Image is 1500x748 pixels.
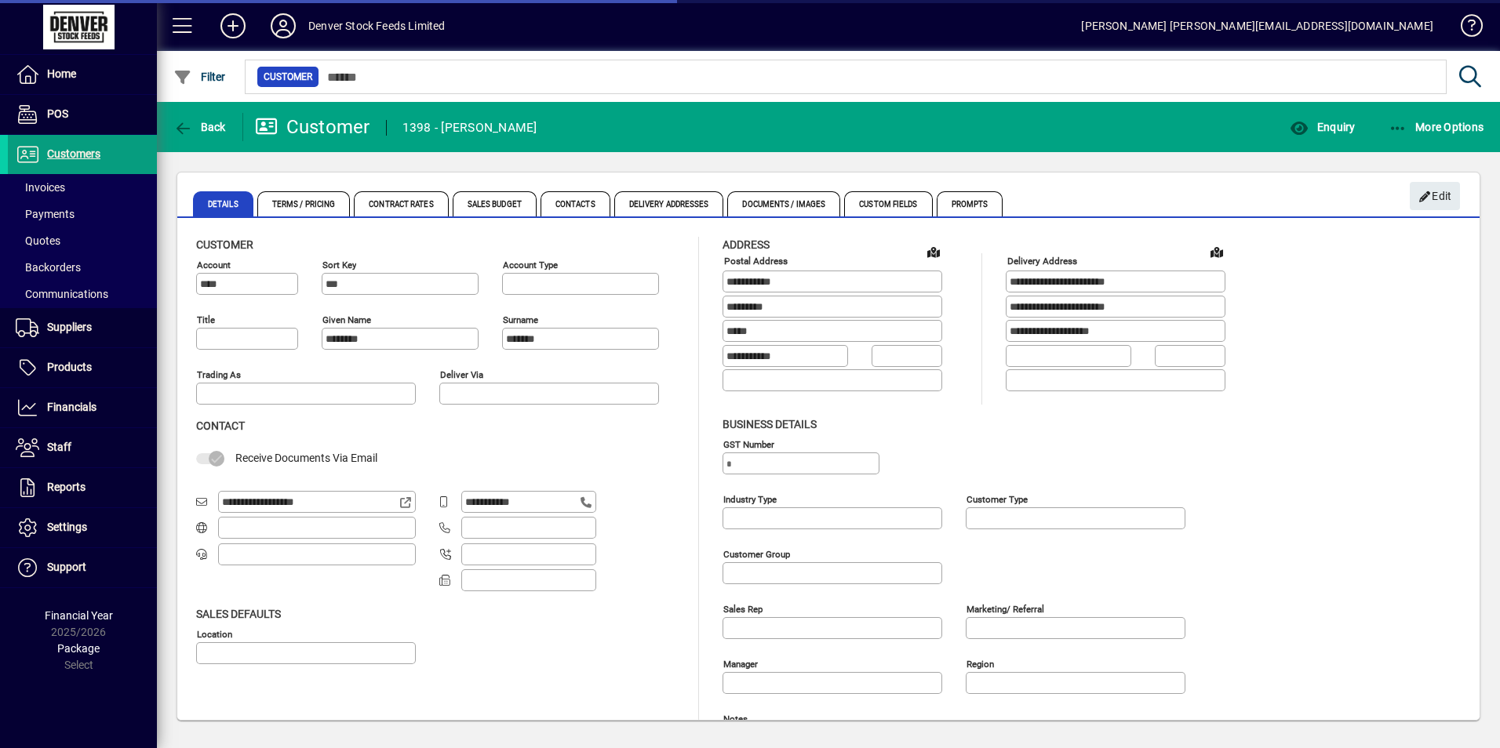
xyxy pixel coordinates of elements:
[1290,121,1355,133] span: Enquiry
[308,13,446,38] div: Denver Stock Feeds Limited
[8,201,157,227] a: Payments
[169,63,230,91] button: Filter
[937,191,1003,216] span: Prompts
[503,314,538,325] mat-label: Surname
[723,493,777,504] mat-label: Industry type
[1286,113,1359,141] button: Enquiry
[16,288,108,300] span: Communications
[1204,239,1229,264] a: View on map
[8,174,157,201] a: Invoices
[47,321,92,333] span: Suppliers
[723,603,763,614] mat-label: Sales rep
[723,238,770,251] span: Address
[196,238,253,251] span: Customer
[16,181,65,194] span: Invoices
[47,561,86,573] span: Support
[47,441,71,453] span: Staff
[453,191,537,216] span: Sales Budget
[921,239,946,264] a: View on map
[723,418,817,430] span: Business details
[157,113,243,141] app-page-header-button: Back
[169,113,230,141] button: Back
[193,191,253,216] span: Details
[967,493,1028,504] mat-label: Customer type
[8,308,157,347] a: Suppliers
[614,191,724,216] span: Delivery Addresses
[322,260,356,271] mat-label: Sort key
[258,12,308,40] button: Profile
[8,348,157,387] a: Products
[1081,13,1433,38] div: [PERSON_NAME] [PERSON_NAME][EMAIL_ADDRESS][DOMAIN_NAME]
[16,261,81,274] span: Backorders
[727,191,840,216] span: Documents / Images
[47,147,100,160] span: Customers
[47,401,96,413] span: Financials
[264,69,312,85] span: Customer
[197,260,231,271] mat-label: Account
[844,191,932,216] span: Custom Fields
[8,254,157,281] a: Backorders
[440,369,483,380] mat-label: Deliver via
[235,452,377,464] span: Receive Documents Via Email
[322,314,371,325] mat-label: Given name
[723,658,758,669] mat-label: Manager
[967,658,994,669] mat-label: Region
[196,608,281,620] span: Sales defaults
[8,95,157,134] a: POS
[8,227,157,254] a: Quotes
[8,548,157,587] a: Support
[16,234,60,247] span: Quotes
[8,388,157,427] a: Financials
[1410,182,1460,210] button: Edit
[197,369,241,380] mat-label: Trading as
[45,609,113,622] span: Financial Year
[723,548,790,559] mat-label: Customer group
[8,281,157,307] a: Communications
[967,603,1044,614] mat-label: Marketing/ Referral
[208,12,258,40] button: Add
[1385,113,1488,141] button: More Options
[197,628,232,639] mat-label: Location
[1449,3,1480,54] a: Knowledge Base
[8,428,157,467] a: Staff
[47,67,76,80] span: Home
[57,642,100,655] span: Package
[8,508,157,547] a: Settings
[196,419,245,432] span: Contact
[1389,121,1484,133] span: More Options
[723,713,748,724] mat-label: Notes
[402,115,537,140] div: 1398 - [PERSON_NAME]
[1418,183,1452,209] span: Edit
[257,191,351,216] span: Terms / Pricing
[47,521,87,533] span: Settings
[47,107,68,120] span: POS
[354,191,448,216] span: Contract Rates
[173,121,226,133] span: Back
[503,260,558,271] mat-label: Account Type
[541,191,610,216] span: Contacts
[16,208,75,220] span: Payments
[47,361,92,373] span: Products
[723,438,774,449] mat-label: GST Number
[8,468,157,507] a: Reports
[8,55,157,94] a: Home
[197,314,215,325] mat-label: Title
[255,114,370,140] div: Customer
[173,71,226,83] span: Filter
[47,481,86,493] span: Reports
